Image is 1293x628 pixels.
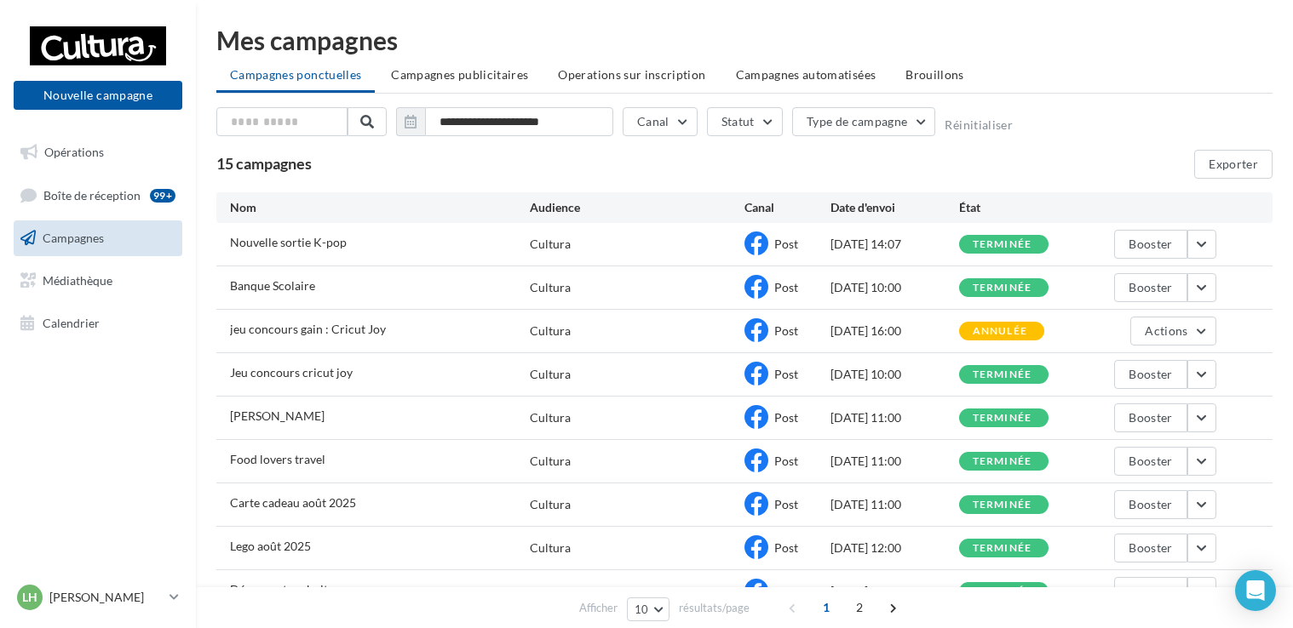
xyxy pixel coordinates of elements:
[792,107,936,136] button: Type de campagne
[1194,150,1273,179] button: Exporter
[1145,323,1187,338] span: Actions
[846,594,873,621] span: 2
[530,496,571,513] div: Cultura
[530,236,571,253] div: Cultura
[830,409,959,426] div: [DATE] 11:00
[774,584,798,598] span: Post
[43,231,104,245] span: Campagnes
[530,540,571,557] div: Cultura
[1114,360,1187,389] button: Booster
[530,279,571,296] div: Cultura
[774,280,798,294] span: Post
[579,600,618,616] span: Afficher
[22,589,37,606] span: LH
[530,323,571,340] div: Cultura
[830,453,959,470] div: [DATE] 11:00
[558,67,705,82] span: Operations sur inscription
[973,500,1032,511] div: terminée
[530,453,571,470] div: Cultura
[774,367,798,381] span: Post
[391,67,528,82] span: Campagnes publicitaires
[10,177,186,214] a: Boîte de réception99+
[736,67,876,82] span: Campagnes automatisées
[973,326,1027,337] div: annulée
[530,409,571,426] div: Cultura
[216,154,312,173] span: 15 campagnes
[530,583,571,600] div: Cultura
[10,305,186,341] a: Calendrier
[774,497,798,511] span: Post
[10,263,186,299] a: Médiathèque
[627,597,670,621] button: 10
[1114,490,1187,519] button: Booster
[1114,230,1187,259] button: Booster
[230,322,386,336] span: jeu concours gain : Cricut Joy
[830,323,959,340] div: [DATE] 16:00
[623,107,698,136] button: Canal
[230,452,325,466] span: Food lovers travel
[216,27,1273,53] div: Mes campagnes
[150,189,175,203] div: 99+
[43,315,100,329] span: Calendrier
[1130,317,1215,345] button: Actions
[530,366,571,383] div: Cultura
[43,273,112,288] span: Médiathèque
[230,582,334,597] span: Démo custom boite
[43,187,141,202] span: Boîte de réception
[230,495,356,510] span: Carte cadeau août 2025
[774,323,798,338] span: Post
[830,279,959,296] div: [DATE] 10:00
[230,235,347,249] span: Nouvelle sortie K-pop
[530,199,744,216] div: Audience
[1114,273,1187,302] button: Booster
[973,543,1032,554] div: terminée
[774,540,798,555] span: Post
[1114,534,1187,562] button: Booster
[959,199,1088,216] div: État
[44,145,104,159] span: Opérations
[973,283,1032,294] div: terminée
[1114,577,1187,606] button: Booster
[1114,447,1187,476] button: Booster
[945,118,1013,132] button: Réinitialiser
[973,239,1032,250] div: terminée
[230,199,530,216] div: Nom
[830,540,959,557] div: [DATE] 12:00
[973,369,1032,380] div: terminée
[774,410,798,425] span: Post
[10,134,186,170] a: Opérations
[230,539,311,553] span: Lego août 2025
[830,236,959,253] div: [DATE] 14:07
[830,366,959,383] div: [DATE] 10:00
[973,413,1032,424] div: terminée
[635,602,649,616] span: 10
[707,107,783,136] button: Statut
[774,454,798,468] span: Post
[230,278,315,293] span: Banque Scolaire
[813,594,840,621] span: 1
[14,81,182,110] button: Nouvelle campagne
[230,408,325,423] span: Marjolaine Pauchet
[49,589,163,606] p: [PERSON_NAME]
[830,583,959,600] div: [DATE] 13:00
[1114,403,1187,432] button: Booster
[830,496,959,513] div: [DATE] 11:00
[679,600,750,616] span: résultats/page
[14,581,182,614] a: LH [PERSON_NAME]
[230,365,353,380] span: Jeu concours cricut joy
[10,220,186,256] a: Campagnes
[830,199,959,216] div: Date d'envoi
[973,456,1032,467] div: terminée
[774,237,798,251] span: Post
[744,199,830,216] div: Canal
[905,67,964,82] span: Brouillons
[1235,570,1276,611] div: Open Intercom Messenger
